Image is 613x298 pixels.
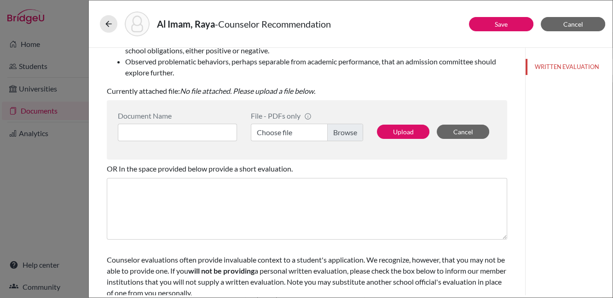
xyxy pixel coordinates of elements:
li: Observed problematic behaviors, perhaps separable from academic performance, that an admission co... [125,56,507,78]
strong: Al Imam, Raya [157,18,215,29]
span: Counselor evaluations often provide invaluable context to a student's application. We recognize, ... [107,255,506,297]
div: File - PDFs only [251,111,363,120]
span: OR In the space provided below provide a short evaluation. [107,164,293,173]
b: will not be providing [188,266,254,275]
button: Cancel [437,125,489,139]
span: info [304,113,312,120]
div: Document Name [118,111,237,120]
button: WRITTEN EVALUATION [526,59,613,75]
i: No file attached. Please upload a file below. [180,86,315,95]
span: - Counselor Recommendation [215,18,331,29]
button: Upload [377,125,429,139]
label: Choose file [251,124,363,141]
